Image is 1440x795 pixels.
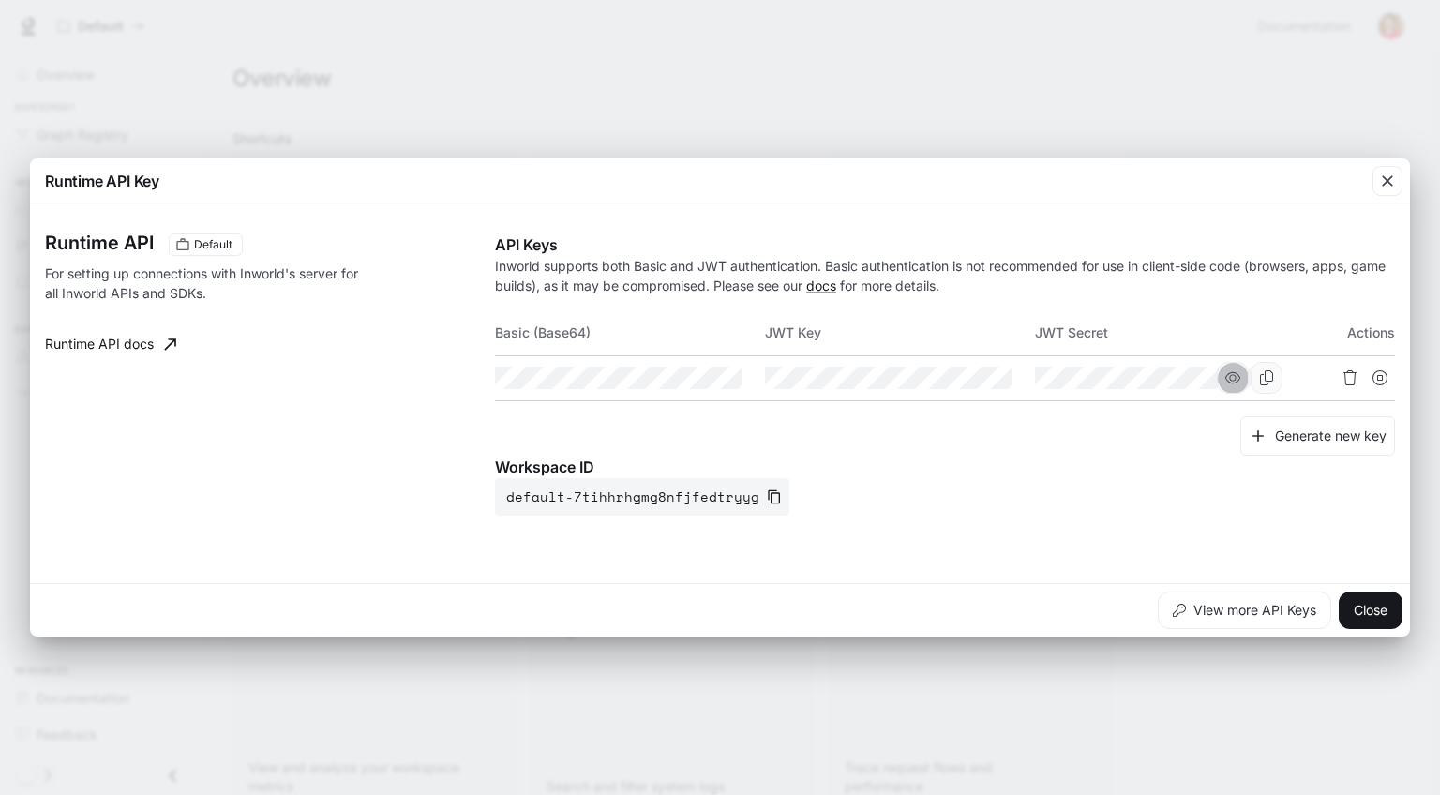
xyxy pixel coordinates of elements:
[1365,363,1395,393] button: Suspend API key
[1158,592,1331,629] button: View more API Keys
[495,478,789,516] button: default-7tihhrhgmg8nfjfedtryyg
[187,236,240,253] span: Default
[37,325,184,363] a: Runtime API docs
[1251,362,1282,394] button: Copy Secret
[169,233,243,256] div: These keys will apply to your current workspace only
[1335,363,1365,393] button: Delete API key
[495,456,1395,478] p: Workspace ID
[1339,592,1402,629] button: Close
[765,310,1035,355] th: JWT Key
[495,310,765,355] th: Basic (Base64)
[495,256,1395,295] p: Inworld supports both Basic and JWT authentication. Basic authentication is not recommended for u...
[45,233,154,252] h3: Runtime API
[1240,416,1395,457] button: Generate new key
[45,263,371,303] p: For setting up connections with Inworld's server for all Inworld APIs and SDKs.
[495,233,1395,256] p: API Keys
[806,277,836,293] a: docs
[1305,310,1395,355] th: Actions
[45,170,159,192] p: Runtime API Key
[1035,310,1305,355] th: JWT Secret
